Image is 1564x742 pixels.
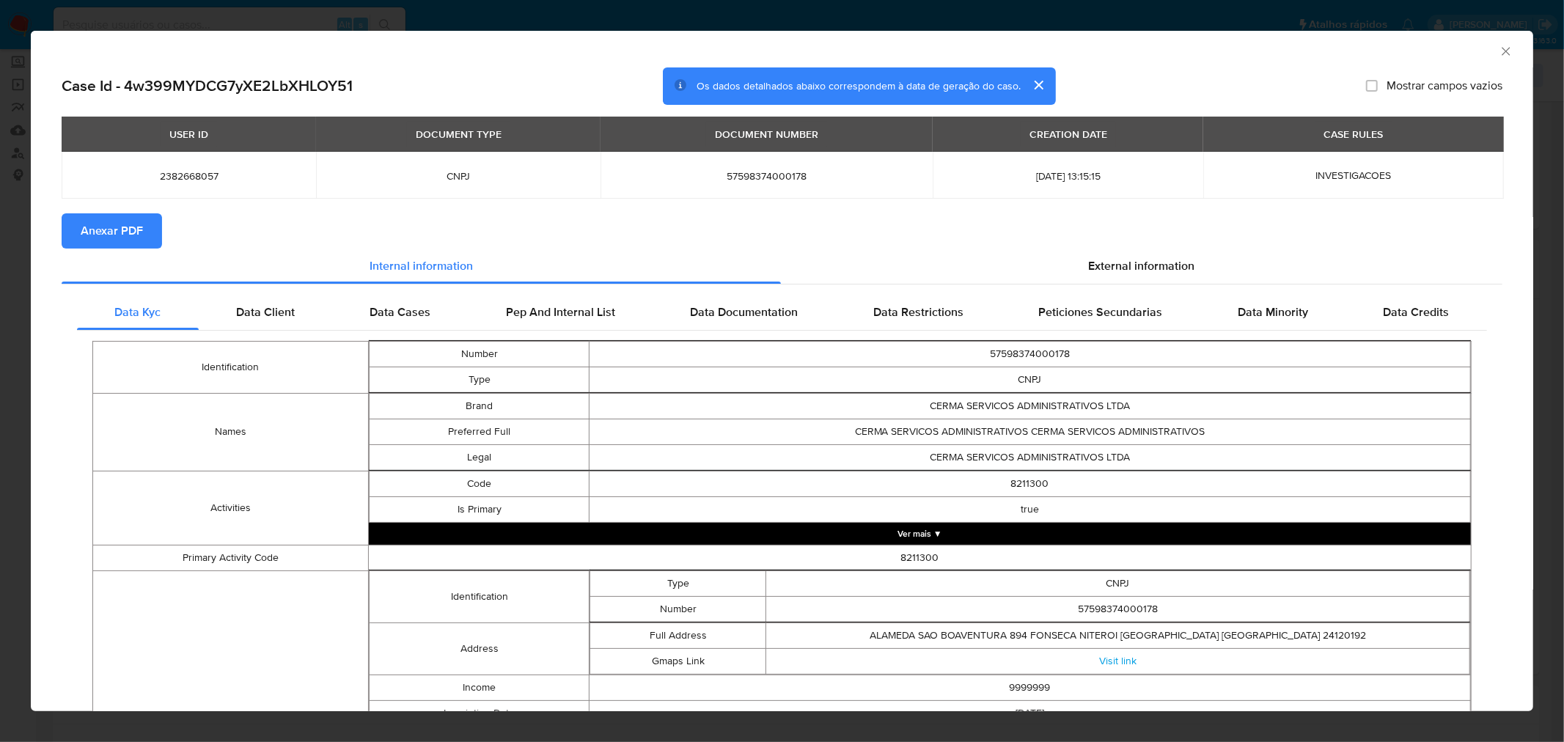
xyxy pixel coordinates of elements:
td: Is Primary [370,496,590,522]
button: Fechar a janela [1499,44,1512,57]
span: Peticiones Secundarias [1039,304,1163,320]
td: Type [370,367,590,392]
td: Identification [93,341,369,393]
td: Legal [370,444,590,470]
span: Data Client [236,304,295,320]
td: ALAMEDA SAO BOAVENTURA 894 FONSECA NITEROI [GEOGRAPHIC_DATA] [GEOGRAPHIC_DATA] 24120192 [766,622,1470,648]
h2: Case Id - 4w399MYDCG7yXE2LbXHLOY51 [62,76,353,95]
span: 2382668057 [79,169,298,183]
td: CERMA SERVICOS ADMINISTRATIVOS LTDA [590,393,1471,419]
button: Expand array [369,523,1471,545]
span: Os dados detalhados abaixo correspondem à data de geração do caso. [697,78,1021,93]
div: Detailed info [62,249,1502,284]
span: [DATE] 13:15:15 [950,169,1186,183]
td: Activities [93,471,369,545]
td: CERMA SERVICOS ADMINISTRATIVOS LTDA [590,444,1471,470]
input: Mostrar campos vazios [1366,80,1378,92]
span: Mostrar campos vazios [1387,78,1502,93]
span: Internal information [370,257,473,274]
span: Data Kyc [114,304,161,320]
span: Data Credits [1384,304,1450,320]
td: Income [370,675,590,700]
span: Data Documentation [691,304,798,320]
div: CREATION DATE [1021,122,1116,147]
td: Names [93,393,369,471]
span: Data Restrictions [873,304,963,320]
td: Preferred Full [370,419,590,444]
a: Visit link [1099,653,1137,668]
span: 57598374000178 [618,169,915,183]
td: Full Address [590,622,766,648]
button: Anexar PDF [62,213,162,249]
td: Identification [370,570,590,622]
td: Code [370,471,590,496]
button: cerrar [1021,67,1056,103]
span: Data Minority [1238,304,1308,320]
div: DOCUMENT TYPE [407,122,510,147]
td: Primary Activity Code [93,545,369,570]
td: 57598374000178 [766,596,1470,622]
td: 8211300 [369,545,1472,570]
td: Number [370,341,590,367]
td: Address [370,622,590,675]
td: CNPJ [590,367,1471,392]
td: CERMA SERVICOS ADMINISTRATIVOS CERMA SERVICOS ADMINISTRATIVOS [590,419,1471,444]
span: INVESTIGACOES [1316,168,1392,183]
div: DOCUMENT NUMBER [706,122,827,147]
td: Number [590,596,766,622]
td: Inscription Date [370,700,590,726]
span: Pep And Internal List [506,304,615,320]
div: Detailed internal info [77,295,1487,330]
span: Anexar PDF [81,215,143,247]
td: Gmaps Link [590,648,766,674]
span: Data Cases [370,304,430,320]
span: CNPJ [334,169,583,183]
div: CASE RULES [1315,122,1392,147]
td: CNPJ [766,570,1470,596]
td: Brand [370,393,590,419]
td: 9999999 [590,675,1471,700]
td: Type [590,570,766,596]
div: closure-recommendation-modal [31,31,1533,711]
td: 8211300 [590,471,1471,496]
td: [DATE] [590,700,1471,726]
span: External information [1088,257,1194,274]
div: USER ID [161,122,217,147]
td: true [590,496,1471,522]
td: 57598374000178 [590,341,1471,367]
